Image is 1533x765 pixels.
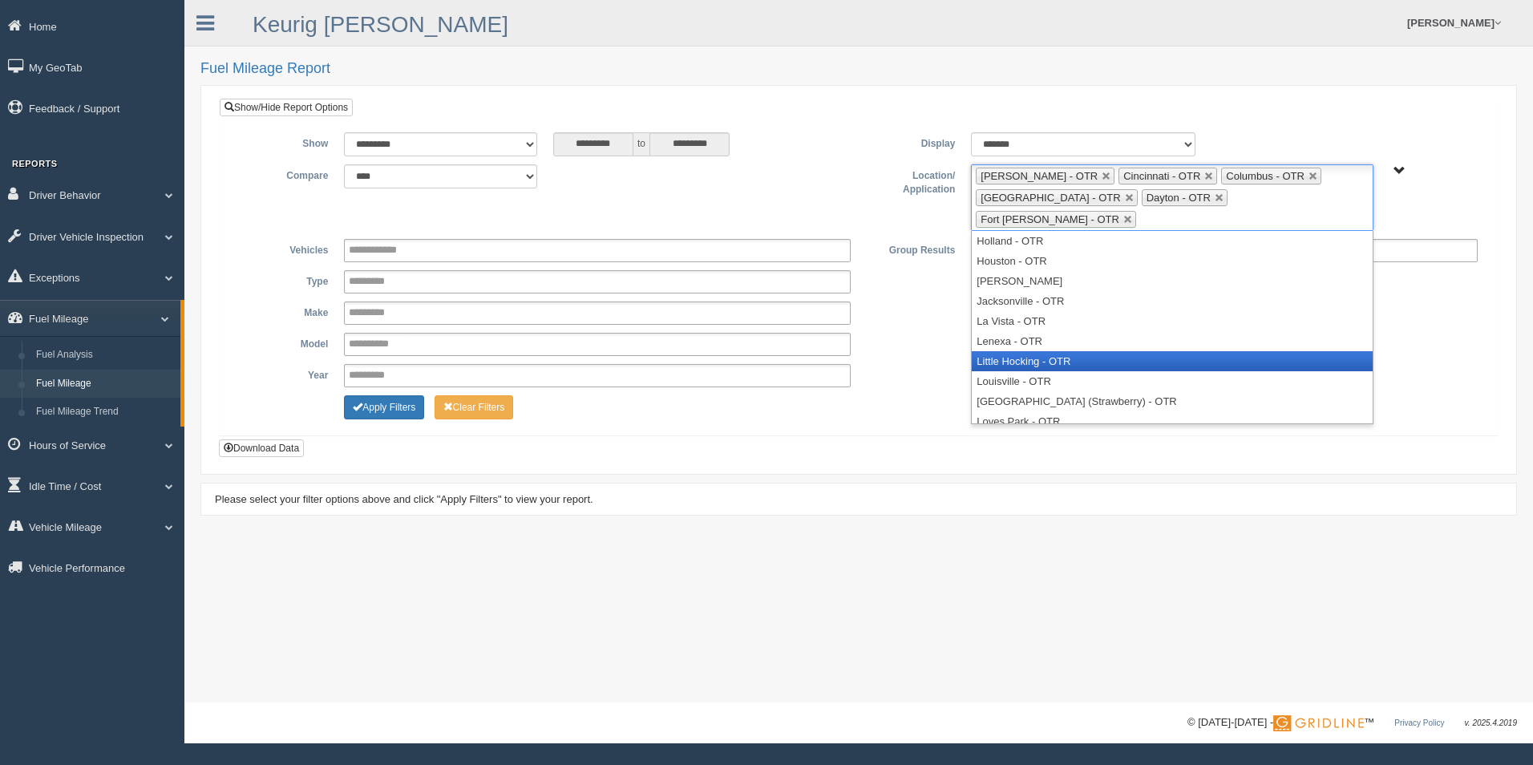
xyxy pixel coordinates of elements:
[972,311,1372,331] li: La Vista - OTR
[232,333,336,352] label: Model
[859,239,963,258] label: Group Results
[344,395,424,419] button: Change Filter Options
[859,164,963,197] label: Location/ Application
[232,364,336,383] label: Year
[972,231,1372,251] li: Holland - OTR
[232,270,336,289] label: Type
[972,331,1372,351] li: Lenexa - OTR
[972,371,1372,391] li: Louisville - OTR
[232,302,336,321] label: Make
[859,132,963,152] label: Display
[972,351,1372,371] li: Little Hocking - OTR
[981,213,1119,225] span: Fort [PERSON_NAME] - OTR
[972,251,1372,271] li: Houston - OTR
[232,164,336,184] label: Compare
[29,341,180,370] a: Fuel Analysis
[1465,718,1517,727] span: v. 2025.4.2019
[219,439,304,457] button: Download Data
[1147,192,1211,204] span: Dayton - OTR
[981,192,1120,204] span: [GEOGRAPHIC_DATA] - OTR
[1394,718,1444,727] a: Privacy Policy
[253,12,508,37] a: Keurig [PERSON_NAME]
[1226,170,1304,182] span: Columbus - OTR
[29,398,180,427] a: Fuel Mileage Trend
[1123,170,1200,182] span: Cincinnati - OTR
[220,99,353,116] a: Show/Hide Report Options
[981,170,1098,182] span: [PERSON_NAME] - OTR
[200,61,1517,77] h2: Fuel Mileage Report
[1187,714,1517,731] div: © [DATE]-[DATE] - ™
[633,132,649,156] span: to
[1273,715,1364,731] img: Gridline
[215,493,593,505] span: Please select your filter options above and click "Apply Filters" to view your report.
[972,291,1372,311] li: Jacksonville - OTR
[972,271,1372,291] li: [PERSON_NAME]
[972,411,1372,431] li: Loves Park - OTR
[232,132,336,152] label: Show
[232,239,336,258] label: Vehicles
[29,370,180,399] a: Fuel Mileage
[435,395,514,419] button: Change Filter Options
[972,391,1372,411] li: [GEOGRAPHIC_DATA] (Strawberry) - OTR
